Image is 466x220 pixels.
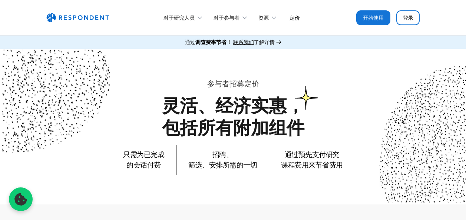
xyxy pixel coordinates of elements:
div: 资源 [258,14,269,21]
p: 招聘、 筛选、安排所需的一切 [188,150,257,170]
font: 通过预先支付研究 课程费用来节省费用 [281,150,343,170]
p: 只需为已完成 的会话付费 [123,150,164,170]
div: 通过 了解详情 [185,39,275,46]
a: 定价 [284,9,306,26]
a: 家 [46,13,109,23]
span: 参与者招募 [207,79,244,89]
h1: 灵活、经济实惠， 包括所有附加组件 [162,93,304,140]
a: 登录 [396,10,420,25]
span: 联系我们 [233,39,254,46]
div: 对于参与者 [214,14,239,21]
div: 资源 [254,9,284,26]
a: 开始使用 [356,10,390,25]
div: 对于研究人员 [159,9,209,26]
div: 对于参与者 [209,9,254,26]
img: 无标题的 UI 徽标文本 [46,13,109,23]
strong: 调查费率节省！ [195,39,232,46]
div: 对于研究人员 [163,14,195,21]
